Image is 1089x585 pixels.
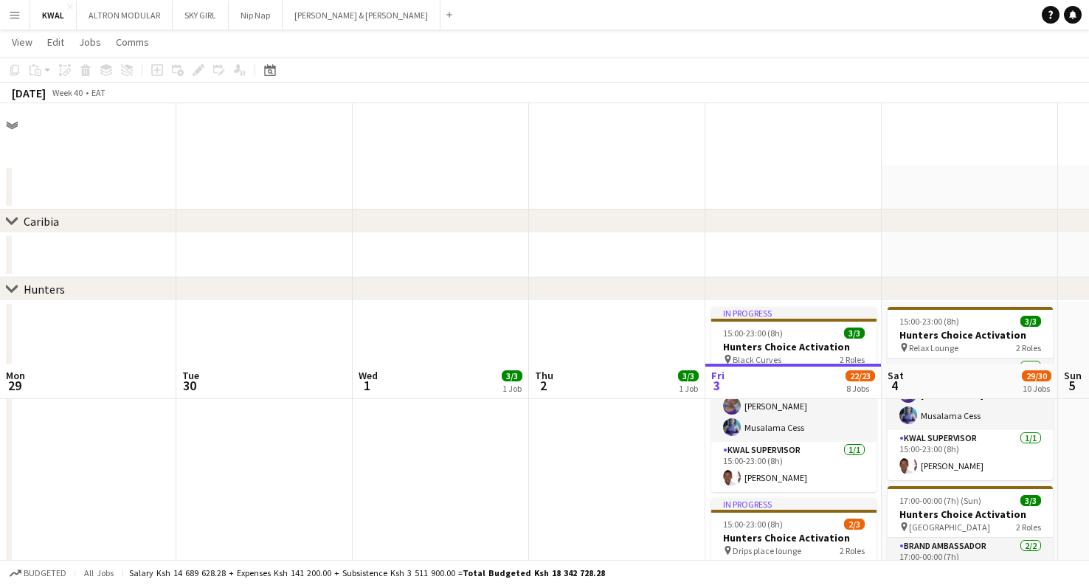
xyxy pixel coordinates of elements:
span: Sun [1064,369,1082,382]
span: 3 [709,377,725,394]
span: 2 Roles [840,545,865,556]
span: [GEOGRAPHIC_DATA] [909,522,990,533]
div: 10 Jobs [1023,383,1051,394]
h3: Hunters Choice Activation [711,340,877,353]
span: Wed [359,369,378,382]
span: 2 [533,377,553,394]
app-card-role: Brand Ambassador2/215:00-23:00 (8h)[PERSON_NAME]Musalama Cess [888,359,1053,430]
span: 15:00-23:00 (8h) [723,328,783,339]
span: Total Budgeted Ksh 18 342 728.28 [463,567,605,578]
app-job-card: In progress15:00-23:00 (8h)3/3Hunters Choice Activation Black Curves2 RolesBrand Ambassador2/215:... [711,307,877,492]
span: Comms [116,35,149,49]
span: 29/30 [1022,370,1051,381]
a: Edit [41,32,70,52]
span: 3/3 [502,370,522,381]
app-card-role: Brand Ambassador2/215:00-23:00 (8h)[PERSON_NAME]Musalama Cess [711,370,877,442]
span: Fri [711,369,725,382]
span: 3/3 [844,328,865,339]
div: Salary Ksh 14 689 628.28 + Expenses Ksh 141 200.00 + Subsistence Ksh 3 511 900.00 = [129,567,605,578]
div: In progress [711,307,877,319]
span: 2 Roles [1016,342,1041,353]
span: 3/3 [678,370,699,381]
a: Comms [110,32,155,52]
span: 30 [180,377,199,394]
span: 3/3 [1020,316,1041,327]
button: ALTRON MODULAR [77,1,173,30]
h3: Hunters Choice Activation [888,328,1053,342]
span: 4 [885,377,904,394]
div: 1 Job [502,383,522,394]
a: View [6,32,38,52]
h3: Hunters Choice Activation [888,508,1053,521]
div: 8 Jobs [846,383,874,394]
button: SKY GIRL [173,1,229,30]
span: Edit [47,35,64,49]
app-card-role: KWAL SUPERVISOR1/115:00-23:00 (8h)[PERSON_NAME] [888,430,1053,480]
div: 1 Job [679,383,698,394]
span: Thu [535,369,553,382]
div: [DATE] [12,86,46,100]
span: 15:00-23:00 (8h) [723,519,783,530]
span: Budgeted [24,568,66,578]
button: Nip Nap [229,1,283,30]
button: Budgeted [7,565,69,581]
span: 2 Roles [840,354,865,365]
div: Hunters [24,282,65,297]
span: 17:00-00:00 (7h) (Sun) [899,495,981,506]
span: Week 40 [49,87,86,98]
span: Relax Lounge [909,342,958,353]
button: KWAL [30,1,77,30]
span: Black Curves [733,354,781,365]
span: Jobs [79,35,101,49]
span: 3/3 [1020,495,1041,506]
span: Sat [888,369,904,382]
div: In progress [711,498,877,510]
span: Drips place lounge [733,545,801,556]
span: 29 [4,377,25,394]
span: Mon [6,369,25,382]
span: 1 [356,377,378,394]
span: 22/23 [846,370,875,381]
h3: Hunters Choice Activation [711,531,877,544]
span: 2 Roles [1016,522,1041,533]
app-job-card: 15:00-23:00 (8h)3/3Hunters Choice Activation Relax Lounge2 RolesBrand Ambassador2/215:00-23:00 (8... [888,307,1053,480]
div: EAT [91,87,106,98]
span: 5 [1062,377,1082,394]
div: Caribia [24,214,59,229]
span: 2/3 [844,519,865,530]
span: Tue [182,369,199,382]
span: All jobs [81,567,117,578]
a: Jobs [73,32,107,52]
span: 15:00-23:00 (8h) [899,316,959,327]
button: [PERSON_NAME] & [PERSON_NAME] [283,1,440,30]
span: View [12,35,32,49]
app-card-role: KWAL SUPERVISOR1/115:00-23:00 (8h)[PERSON_NAME] [711,442,877,492]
